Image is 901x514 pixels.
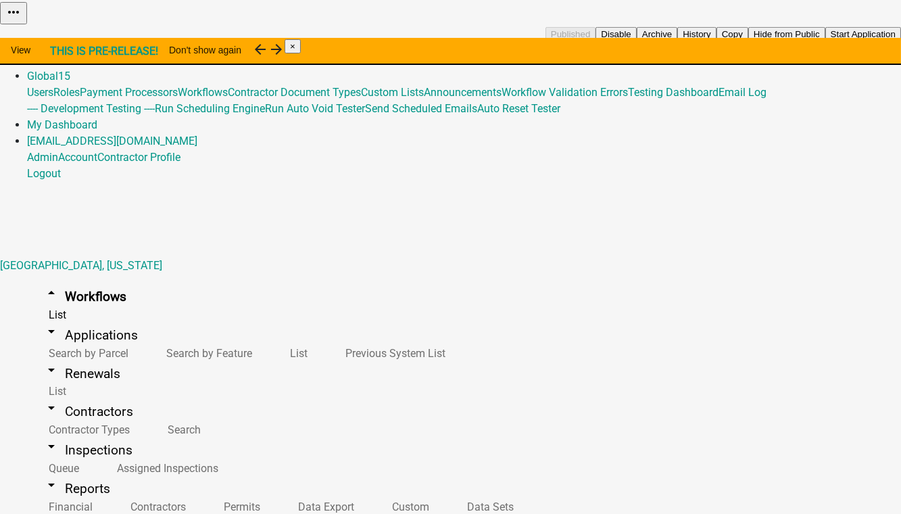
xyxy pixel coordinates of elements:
a: Run Auto Void Tester [265,102,365,115]
a: arrow_drop_downRenewals [27,358,137,390]
i: more_horiz [5,4,22,20]
a: Account [58,151,97,164]
i: arrow_drop_down [43,362,59,378]
a: [EMAIL_ADDRESS][DOMAIN_NAME] [27,135,197,147]
a: Users [27,86,53,99]
a: Search by Parcel [27,339,145,368]
a: Assigned Inspections [95,454,235,483]
i: arrow_drop_up [43,285,59,301]
a: Workflows [178,86,228,99]
a: Previous System List [324,339,462,368]
a: Run Scheduling Engine [155,102,265,115]
a: Testing Dashboard [628,86,719,99]
i: arrow_back [252,41,268,57]
a: arrow_drop_downApplications [27,319,154,351]
a: Admin [27,151,58,164]
button: Don't show again [158,38,252,62]
button: Copy [716,27,748,41]
a: arrow_drop_downInspections [27,434,149,466]
a: List [268,339,324,368]
a: Payment Processors [80,86,178,99]
a: My Dashboard [27,118,97,131]
a: Email Log [719,86,766,99]
button: Start Application [825,27,901,41]
a: ---- Development Testing ---- [27,102,155,115]
a: Roles [53,86,80,99]
i: arrow_forward [268,41,285,57]
a: Search by Feature [145,339,268,368]
div: Global15 [27,85,901,117]
div: [EMAIL_ADDRESS][DOMAIN_NAME] [27,149,901,182]
a: Send Scheduled Emails [365,102,477,115]
button: Hide from Public [748,27,825,41]
button: Disable [595,27,636,41]
button: Close [285,39,301,53]
a: Contractor Profile [97,151,180,164]
a: List [27,300,82,329]
a: Custom Lists [361,86,424,99]
a: Queue [27,454,95,483]
button: History [677,27,716,41]
i: arrow_drop_down [43,477,59,493]
a: Workflow Validation Errors [502,86,628,99]
a: Home [27,37,55,50]
a: Global15 [27,70,70,83]
i: arrow_drop_down [43,400,59,416]
a: arrow_drop_upWorkflows [27,281,143,312]
button: Published [545,27,596,41]
a: arrow_drop_downContractors [27,396,149,427]
i: arrow_drop_down [43,438,59,454]
span: × [290,41,295,51]
a: Logout [27,167,61,180]
i: arrow_drop_down [43,323,59,340]
a: Auto Reset Tester [477,102,560,115]
a: arrow_drop_downReports [27,473,126,505]
a: Contractor Types [27,415,146,444]
span: 15 [58,70,70,83]
button: Archive [637,27,677,41]
strong: THIS IS PRE-RELEASE! [50,45,158,57]
a: Announcements [424,86,502,99]
a: Search [146,415,217,444]
a: List [27,377,82,406]
a: Contractor Document Types [228,86,361,99]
